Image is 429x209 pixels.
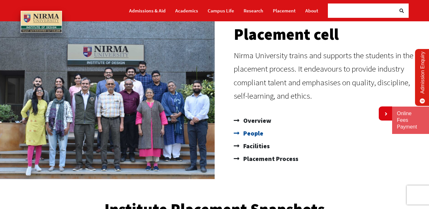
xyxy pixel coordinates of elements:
[242,114,271,127] span: Overview
[175,5,198,16] a: Academics
[234,127,423,140] a: People
[244,5,263,16] a: Research
[234,26,423,42] h2: Placement cell
[242,152,298,165] span: Placement Process
[21,11,62,33] img: main_logo
[234,114,423,127] a: Overview
[397,110,424,130] a: Online Fees Payment
[234,152,423,165] a: Placement Process
[234,49,423,103] p: Nirma University trains and supports the students in the placement process. It endeavours to prov...
[208,5,234,16] a: Campus Life
[242,140,270,152] span: Facilities
[305,5,318,16] a: About
[273,5,296,16] a: Placement
[234,140,423,152] a: Facilities
[242,127,263,140] span: People
[129,5,166,16] a: Admissions & Aid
